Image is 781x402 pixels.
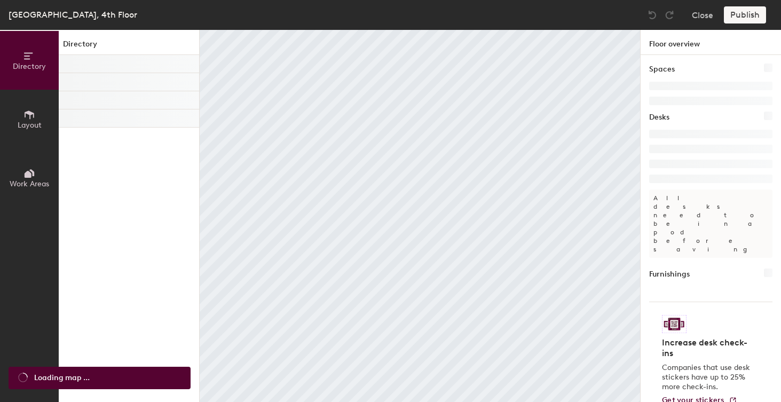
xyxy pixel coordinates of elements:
[647,10,658,20] img: Undo
[13,62,46,71] span: Directory
[662,337,753,359] h4: Increase desk check-ins
[662,315,687,333] img: Sticker logo
[10,179,49,188] span: Work Areas
[664,10,675,20] img: Redo
[200,30,640,402] canvas: Map
[649,269,690,280] h1: Furnishings
[641,30,781,55] h1: Floor overview
[692,6,713,23] button: Close
[649,64,675,75] h1: Spaces
[662,363,753,392] p: Companies that use desk stickers have up to 25% more check-ins.
[9,8,137,21] div: [GEOGRAPHIC_DATA], 4th Floor
[34,372,90,384] span: Loading map ...
[649,112,669,123] h1: Desks
[59,38,199,55] h1: Directory
[18,121,42,130] span: Layout
[649,190,772,258] p: All desks need to be in a pod before saving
